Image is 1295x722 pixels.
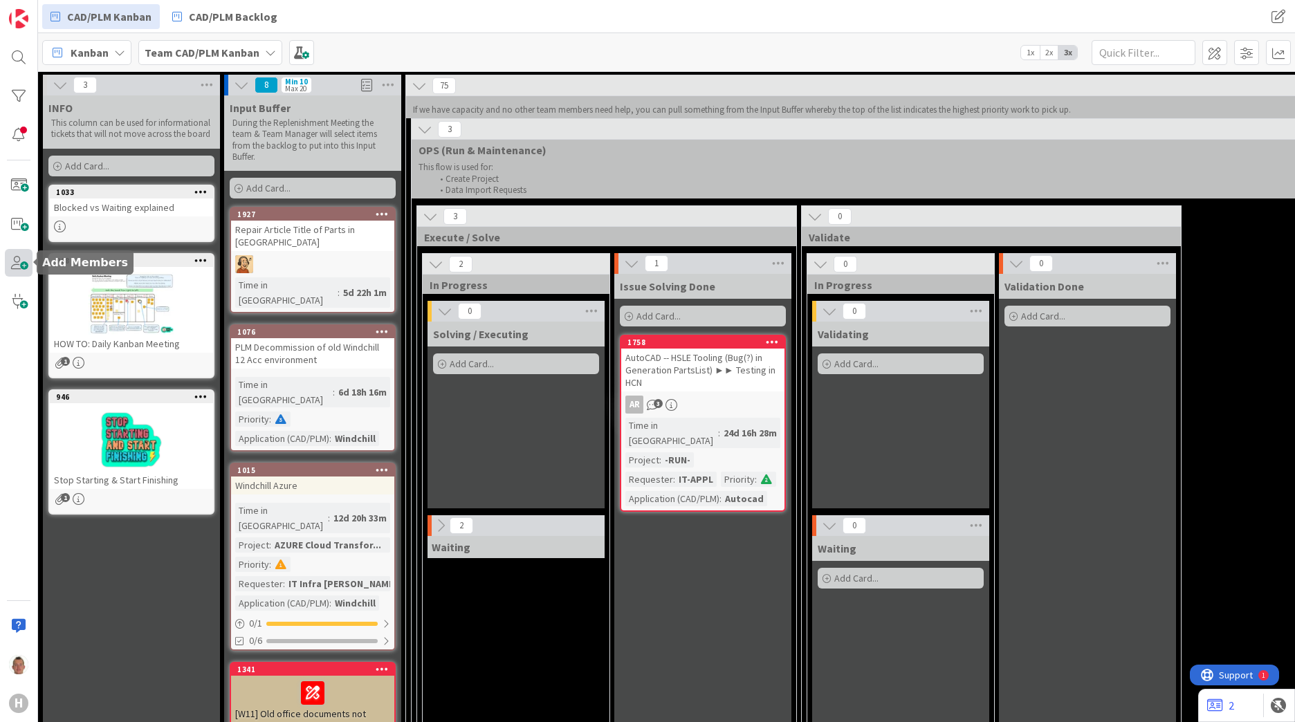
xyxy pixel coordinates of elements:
[424,230,779,244] span: Execute / Solve
[621,336,784,349] div: 1758
[834,256,857,272] span: 0
[231,208,394,251] div: 1927Repair Article Title of Parts in [GEOGRAPHIC_DATA]
[56,256,213,266] div: 968
[720,425,780,441] div: 24d 16h 28m
[50,186,213,216] div: 1033Blocked vs Waiting explained
[433,327,529,341] span: Solving / Executing
[721,472,755,487] div: Priority
[834,358,879,370] span: Add Card...
[271,537,385,553] div: AZURE Cloud Transfor...
[335,385,390,400] div: 6d 18h 16m
[232,118,393,163] p: During the Replenishment Meeting the team & Team Manager will select items from the backlog to pu...
[249,616,262,631] span: 0 / 1
[333,385,335,400] span: :
[432,77,456,94] span: 75
[814,278,977,292] span: In Progress
[235,431,329,446] div: Application (CAD/PLM)
[621,396,784,414] div: AR
[56,187,213,197] div: 1033
[645,255,668,272] span: 1
[285,78,308,85] div: Min 10
[9,694,28,713] div: H
[338,285,340,300] span: :
[722,491,767,506] div: Autocad
[249,633,262,648] span: 0/6
[1040,46,1058,59] span: 2x
[235,557,269,572] div: Priority
[627,337,784,347] div: 1758
[235,277,338,308] div: Time in [GEOGRAPHIC_DATA]
[1021,310,1065,322] span: Add Card...
[620,279,715,293] span: Issue Solving Done
[65,160,109,172] span: Add Card...
[61,357,70,366] span: 1
[458,303,481,320] span: 0
[718,425,720,441] span: :
[636,310,681,322] span: Add Card...
[661,452,694,468] div: -RUN-
[625,472,673,487] div: Requester
[328,510,330,526] span: :
[50,391,213,489] div: 946Stop Starting & Start Finishing
[329,595,331,611] span: :
[285,576,401,591] div: IT Infra [PERSON_NAME]
[42,256,128,269] h5: Add Members
[51,118,212,140] p: This column can be used for informational tickets that will not move across the board
[50,254,213,353] div: 968HOW TO: Daily Kanban Meeting
[164,4,286,29] a: CAD/PLM Backlog
[818,327,869,341] span: Validating
[50,335,213,353] div: HOW TO: Daily Kanban Meeting
[330,510,390,526] div: 12d 20h 33m
[654,399,663,408] span: 3
[56,392,213,402] div: 946
[42,4,160,29] a: CAD/PLM Kanban
[235,595,329,611] div: Application (CAD/PLM)
[231,615,394,632] div: 0/1
[145,46,259,59] b: Team CAD/PLM Kanban
[231,221,394,251] div: Repair Article Title of Parts in [GEOGRAPHIC_DATA]
[438,121,461,138] span: 3
[450,358,494,370] span: Add Card...
[231,338,394,369] div: PLM Decommission of old Windchill 12 Acc environment
[235,576,283,591] div: Requester
[72,6,75,17] div: 1
[246,182,291,194] span: Add Card...
[50,471,213,489] div: Stop Starting & Start Finishing
[443,208,467,225] span: 3
[48,101,73,115] span: INFO
[340,285,390,300] div: 5d 22h 1m
[828,208,852,225] span: 0
[843,517,866,534] span: 0
[625,452,659,468] div: Project
[230,207,396,313] a: 1927Repair Article Title of Parts in [GEOGRAPHIC_DATA]RHTime in [GEOGRAPHIC_DATA]:5d 22h 1m
[231,326,394,338] div: 1076
[843,303,866,320] span: 0
[449,256,472,272] span: 2
[625,418,718,448] div: Time in [GEOGRAPHIC_DATA]
[283,576,285,591] span: :
[269,557,271,572] span: :
[809,230,1164,244] span: Validate
[9,9,28,28] img: Visit kanbanzone.com
[1207,697,1234,714] a: 2
[231,208,394,221] div: 1927
[659,452,661,468] span: :
[50,391,213,403] div: 946
[48,389,214,515] a: 946Stop Starting & Start Finishing
[450,517,473,534] span: 2
[1004,279,1084,293] span: Validation Done
[818,541,856,555] span: Waiting
[331,595,379,611] div: Windchill
[61,493,70,502] span: 1
[269,411,271,427] span: :
[235,503,328,533] div: Time in [GEOGRAPHIC_DATA]
[719,491,722,506] span: :
[48,185,214,242] a: 1033Blocked vs Waiting explained
[675,472,717,487] div: IT-APPL
[231,476,394,494] div: Windchill Azure
[673,472,675,487] span: :
[331,431,379,446] div: Windchill
[255,77,278,93] span: 8
[1092,40,1195,65] input: Quick Filter...
[50,198,213,216] div: Blocked vs Waiting explained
